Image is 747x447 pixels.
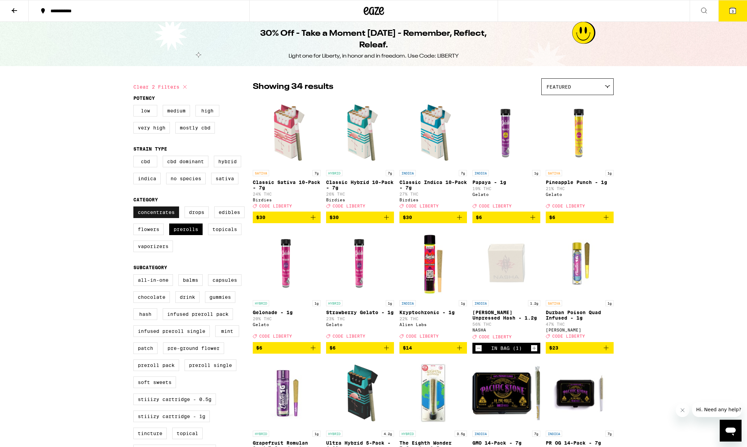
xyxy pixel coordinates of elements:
[546,310,614,321] p: Durban Poison Quad Infused - 1g
[476,215,482,220] span: $6
[546,180,614,185] p: Pineapple Punch - 1g
[399,180,467,190] p: Classic Indica 10-Pack - 7g
[472,300,489,306] p: INDICA
[720,420,742,442] iframe: Button to launch messaging window
[326,229,394,342] a: Open page for Strawberry Gelato - 1g from Gelato
[253,322,321,327] div: Gelato
[326,212,394,223] button: Add to bag
[546,322,614,326] p: 47% THC
[399,300,416,306] p: INDICA
[399,98,467,212] a: Open page for Classic Indica 10-Pack - 7g from Birdies
[605,431,614,437] p: 7g
[185,359,236,371] label: Preroll Single
[532,170,540,176] p: 1g
[399,98,467,167] img: Birdies - Classic Indica 10-Pack - 7g
[406,334,439,339] span: CODE LIBERTY
[133,342,158,354] label: Patch
[133,173,161,184] label: Indica
[133,206,179,218] label: Concentrates
[732,9,734,13] span: 3
[326,322,394,327] div: Gelato
[692,402,742,417] iframe: Message from company
[133,156,157,167] label: CBD
[403,345,412,351] span: $14
[459,170,467,176] p: 7g
[214,156,241,167] label: Hybrid
[253,180,321,190] p: Classic Sativa 10-Pack - 7g
[491,345,522,351] div: In Bag (1)
[215,325,239,337] label: Mint
[326,198,394,202] div: Birdies
[475,345,482,352] button: Decrement
[133,146,167,152] legend: Strain Type
[472,192,540,197] div: Gelato
[552,204,585,208] span: CODE LIBERTY
[549,215,555,220] span: $6
[326,431,342,437] p: HYBRID
[133,376,176,388] label: Soft Sweets
[472,186,540,191] p: 19% THC
[326,359,394,427] img: Birdies - Ultra Hybrid 5-Pack - 4.20g
[399,317,467,321] p: 22% THC
[208,223,241,235] label: Topicals
[312,431,321,437] p: 1g
[479,335,512,339] span: CODE LIBERTY
[253,98,321,167] img: Birdies - Classic Sativa 10-Pack - 7g
[253,212,321,223] button: Add to bag
[253,192,321,196] p: 24% THC
[169,223,203,235] label: Prerolls
[253,170,269,176] p: SATIVA
[399,229,467,297] img: Alien Labs - Kryptochronic - 1g
[546,84,571,90] span: Featured
[326,98,394,212] a: Open page for Classic Hybrid 10-Pack - 7g from Birdies
[172,428,203,439] label: Topical
[455,431,467,437] p: 3.5g
[133,325,210,337] label: Infused Preroll Single
[326,170,342,176] p: HYBRID
[249,28,498,51] h1: 30% Off - Take a Moment [DATE] - Remember, Reflect, Releaf.
[531,345,538,352] button: Increment
[253,229,321,342] a: Open page for Gelonade - 1g from Gelato
[133,274,173,286] label: All-In-One
[326,192,394,196] p: 26% THC
[326,300,342,306] p: HYBRID
[253,359,321,427] img: Jeeter - Grapefruit Romulan Quad Infused - 1g
[459,300,467,306] p: 1g
[546,342,614,354] button: Add to bag
[546,229,614,342] a: Open page for Durban Poison Quad Infused - 1g from Jeeter
[472,440,540,446] p: GMO 14-Pack - 7g
[133,78,189,95] button: Clear 2 filters
[386,300,394,306] p: 1g
[546,170,562,176] p: SATIVA
[403,215,412,220] span: $30
[472,212,540,223] button: Add to bag
[312,170,321,176] p: 7g
[326,310,394,315] p: Strawberry Gelato - 1g
[546,98,614,167] img: Gelato - Pineapple Punch - 1g
[133,428,167,439] label: Tincture
[163,342,224,354] label: Pre-ground Flower
[256,345,262,351] span: $6
[546,212,614,223] button: Add to bag
[133,291,170,303] label: Chocolate
[178,274,203,286] label: Balms
[133,394,216,405] label: STIIIZY Cartridge - 0.5g
[163,308,233,320] label: Infused Preroll Pack
[386,170,394,176] p: 7g
[546,440,614,446] p: PR OG 14-Pack - 7g
[552,334,585,339] span: CODE LIBERTY
[133,197,158,202] legend: Category
[546,192,614,197] div: Gelato
[546,431,562,437] p: INDICA
[133,359,179,371] label: Preroll Pack
[326,342,394,354] button: Add to bag
[312,300,321,306] p: 1g
[329,215,339,220] span: $30
[333,204,365,208] span: CODE LIBERTY
[253,198,321,202] div: Birdies
[333,334,365,339] span: CODE LIBERTY
[133,308,157,320] label: Hash
[546,98,614,212] a: Open page for Pineapple Punch - 1g from Gelato
[259,334,292,339] span: CODE LIBERTY
[399,322,467,327] div: Alien Labs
